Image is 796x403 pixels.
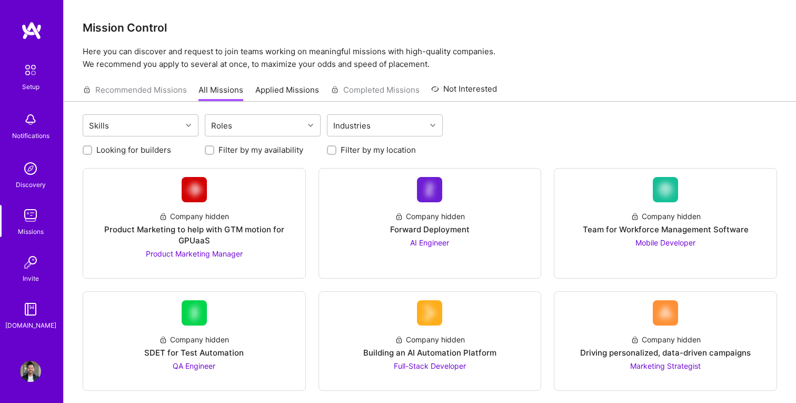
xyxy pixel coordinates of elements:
[198,84,243,102] a: All Missions
[394,361,466,370] span: Full-Stack Developer
[583,224,749,235] div: Team for Workforce Management Software
[635,238,695,247] span: Mobile Developer
[395,211,465,222] div: Company hidden
[83,21,777,34] h3: Mission Control
[410,238,449,247] span: AI Engineer
[653,300,678,326] img: Company Logo
[390,224,470,235] div: Forward Deployment
[173,361,215,370] span: QA Engineer
[92,224,297,246] div: Product Marketing to help with GTM motion for GPUaaS
[17,361,44,382] a: User Avatar
[563,177,768,270] a: Company LogoCompany hiddenTeam for Workforce Management SoftwareMobile Developer
[159,334,229,345] div: Company hidden
[430,123,435,128] i: icon Chevron
[186,123,191,128] i: icon Chevron
[20,205,41,226] img: teamwork
[563,300,768,382] a: Company LogoCompany hiddenDriving personalized, data-driven campaignsMarketing Strategist
[92,300,297,382] a: Company LogoCompany hiddenSDET for Test AutomationQA Engineer
[208,118,235,133] div: Roles
[20,158,41,179] img: discovery
[96,144,171,155] label: Looking for builders
[20,299,41,320] img: guide book
[182,177,207,202] img: Company Logo
[630,361,701,370] span: Marketing Strategist
[363,347,496,358] div: Building an AI Automation Platform
[159,211,229,222] div: Company hidden
[92,177,297,270] a: Company LogoCompany hiddenProduct Marketing to help with GTM motion for GPUaaSProduct Marketing M...
[20,361,41,382] img: User Avatar
[580,347,751,358] div: Driving personalized, data-driven campaigns
[417,300,442,326] img: Company Logo
[255,84,319,102] a: Applied Missions
[18,226,44,237] div: Missions
[653,177,678,202] img: Company Logo
[21,21,42,40] img: logo
[83,45,777,71] p: Here you can discover and request to join teams working on meaningful missions with high-quality ...
[395,334,465,345] div: Company hidden
[631,211,701,222] div: Company hidden
[182,300,207,326] img: Company Logo
[327,177,533,270] a: Company LogoCompany hiddenForward DeploymentAI Engineer
[20,109,41,130] img: bell
[341,144,416,155] label: Filter by my location
[144,347,244,358] div: SDET for Test Automation
[308,123,313,128] i: icon Chevron
[22,81,39,92] div: Setup
[86,118,112,133] div: Skills
[218,144,303,155] label: Filter by my availability
[327,300,533,382] a: Company LogoCompany hiddenBuilding an AI Automation PlatformFull-Stack Developer
[631,334,701,345] div: Company hidden
[417,177,442,202] img: Company Logo
[16,179,46,190] div: Discovery
[331,118,373,133] div: Industries
[19,59,42,81] img: setup
[5,320,56,331] div: [DOMAIN_NAME]
[431,83,497,102] a: Not Interested
[23,273,39,284] div: Invite
[20,252,41,273] img: Invite
[146,249,243,258] span: Product Marketing Manager
[12,130,49,141] div: Notifications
